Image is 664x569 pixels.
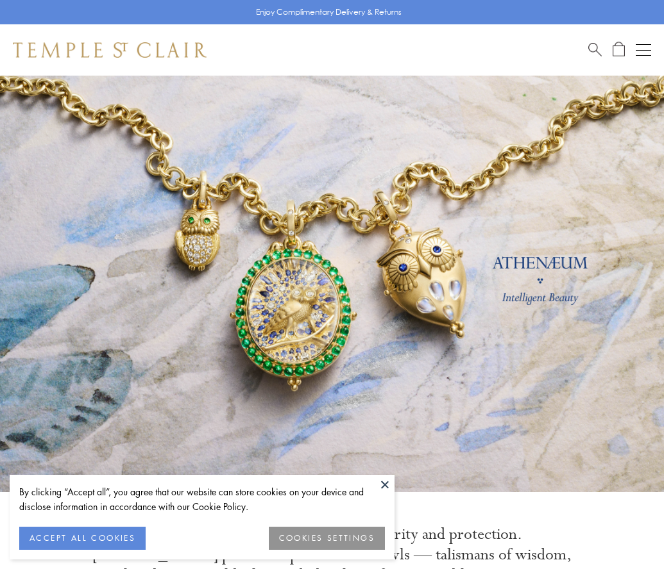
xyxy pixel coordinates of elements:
[256,6,402,19] p: Enjoy Complimentary Delivery & Returns
[636,42,651,58] button: Open navigation
[13,42,207,58] img: Temple St. Clair
[613,42,625,58] a: Open Shopping Bag
[19,484,385,514] div: By clicking “Accept all”, you agree that our website can store cookies on your device and disclos...
[19,527,146,550] button: ACCEPT ALL COOKIES
[588,42,602,58] a: Search
[269,527,385,550] button: COOKIES SETTINGS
